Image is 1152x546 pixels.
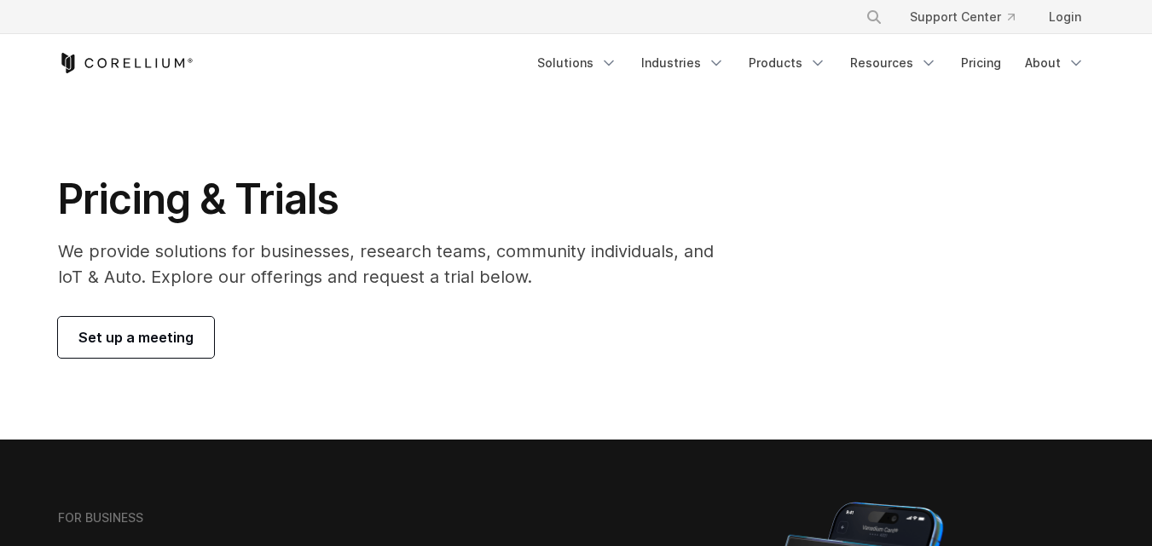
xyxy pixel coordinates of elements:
[951,48,1011,78] a: Pricing
[1015,48,1095,78] a: About
[58,510,143,526] h6: FOR BUSINESS
[845,2,1095,32] div: Navigation Menu
[78,327,194,348] span: Set up a meeting
[631,48,735,78] a: Industries
[527,48,628,78] a: Solutions
[527,48,1095,78] div: Navigation Menu
[58,239,738,290] p: We provide solutions for businesses, research teams, community individuals, and IoT & Auto. Explo...
[896,2,1028,32] a: Support Center
[58,53,194,73] a: Corellium Home
[840,48,947,78] a: Resources
[1035,2,1095,32] a: Login
[58,317,214,358] a: Set up a meeting
[738,48,837,78] a: Products
[859,2,889,32] button: Search
[58,174,738,225] h1: Pricing & Trials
